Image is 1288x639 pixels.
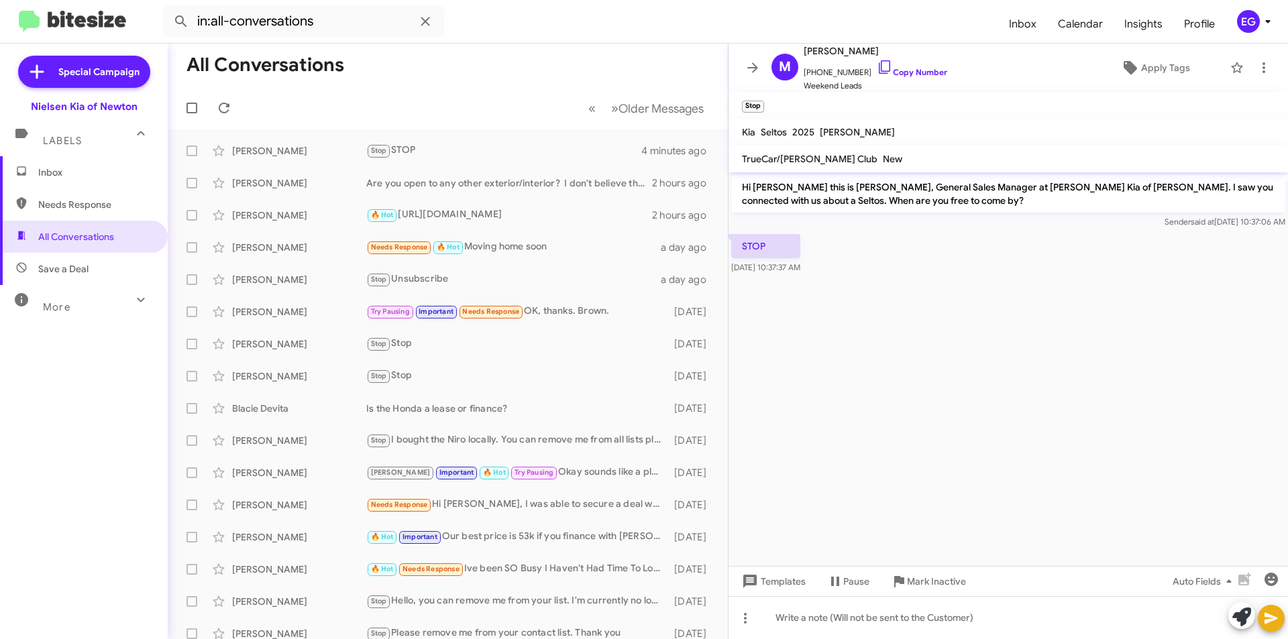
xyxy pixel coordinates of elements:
div: 2 hours ago [652,209,717,222]
span: « [588,100,596,117]
span: » [611,100,619,117]
span: Stop [371,275,387,284]
span: Needs Response [371,243,428,251]
div: Our best price is 53k if you finance with [PERSON_NAME]. [366,529,667,544]
span: Important [439,468,474,477]
span: Auto Fields [1173,569,1237,593]
span: Pause [843,569,869,593]
span: Important [419,307,453,316]
a: Profile [1173,5,1226,44]
button: Mark Inactive [880,569,977,593]
span: More [43,301,70,313]
div: [DATE] [667,595,717,608]
a: Special Campaign [18,56,150,88]
a: Calendar [1047,5,1114,44]
div: [PERSON_NAME] [232,466,366,479]
span: Special Campaign [58,65,140,78]
span: Stop [371,629,387,638]
button: EG [1226,10,1273,33]
div: [PERSON_NAME] [232,563,366,576]
span: TrueCar/[PERSON_NAME] Club [742,153,877,165]
span: Stop [371,339,387,348]
div: Ive been SO Busy I Haven't Had Time To Locate Papers Showing The $750 Deposit The Dealership Reci... [366,561,667,577]
div: Okay sounds like a plan. [366,465,667,480]
div: Is the Honda a lease or finance? [366,402,667,415]
span: Try Pausing [371,307,410,316]
h1: All Conversations [186,54,344,76]
div: [DATE] [667,402,717,415]
div: [PERSON_NAME] [232,337,366,351]
span: Mark Inactive [907,569,966,593]
div: [DATE] [667,434,717,447]
div: Stop [366,336,667,351]
span: Save a Deal [38,262,89,276]
span: Sender [DATE] 10:37:06 AM [1165,217,1285,227]
span: 🔥 Hot [437,243,460,251]
div: Blacie Devita [232,402,366,415]
div: [PERSON_NAME] [232,530,366,544]
span: Seltos [761,126,787,138]
span: Needs Response [371,500,428,509]
span: New [883,153,902,165]
span: 🔥 Hot [371,211,394,219]
span: 🔥 Hot [371,565,394,573]
div: Hello, you can remove me from your list. I'm currently no longer looking at this time. Will get b... [366,593,667,609]
p: STOP [731,234,800,258]
div: [PERSON_NAME] [232,498,366,512]
div: a day ago [661,241,717,254]
div: [PERSON_NAME] [232,595,366,608]
span: [PHONE_NUMBER] [804,59,947,79]
a: Insights [1114,5,1173,44]
span: Labels [43,135,82,147]
div: [DATE] [667,305,717,318]
div: EG [1237,10,1260,33]
span: Older Messages [619,101,704,116]
nav: Page navigation example [581,95,712,122]
span: Templates [739,569,806,593]
div: 4 minutes ago [641,144,717,158]
div: [PERSON_NAME] [232,369,366,383]
span: [PERSON_NAME] [820,126,895,138]
div: [DATE] [667,498,717,512]
div: Hi [PERSON_NAME], I was able to secure a deal with [PERSON_NAME] of [GEOGRAPHIC_DATA] in [GEOGRAP... [366,497,667,512]
div: [PERSON_NAME] [232,209,366,222]
div: [DATE] [667,563,717,576]
span: Inbox [38,166,152,179]
span: Weekend Leads [804,79,947,93]
div: STOP [366,143,641,158]
div: a day ago [661,273,717,286]
span: 2025 [792,126,814,138]
span: Important [402,532,437,541]
div: Nielsen Kia of Newton [31,100,138,113]
span: [DATE] 10:37:37 AM [731,262,800,272]
div: [DATE] [667,466,717,479]
div: Stop [366,368,667,384]
div: [URL][DOMAIN_NAME] [366,207,652,223]
small: Stop [742,101,764,113]
span: 🔥 Hot [371,532,394,541]
div: [DATE] [667,337,717,351]
div: Are you open to any other exterior/interior? I don't believe the vehicle your looking for is out ... [366,176,652,190]
span: M [779,56,791,78]
div: [PERSON_NAME] [232,273,366,286]
div: OK, thanks. Brown. [366,304,667,319]
div: 2 hours ago [652,176,717,190]
a: Inbox [998,5,1047,44]
div: Moving home soon [366,239,661,255]
span: [PERSON_NAME] [371,468,431,477]
span: Apply Tags [1141,56,1190,80]
span: Needs Response [402,565,460,573]
div: Unsubscribe [366,272,661,287]
span: All Conversations [38,230,114,243]
span: Kia [742,126,755,138]
div: [DATE] [667,530,717,544]
span: Needs Response [462,307,519,316]
span: Stop [371,436,387,445]
button: Templates [729,569,816,593]
span: said at [1191,217,1214,227]
div: I bought the Niro locally. You can remove me from all lists please. [366,432,667,448]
